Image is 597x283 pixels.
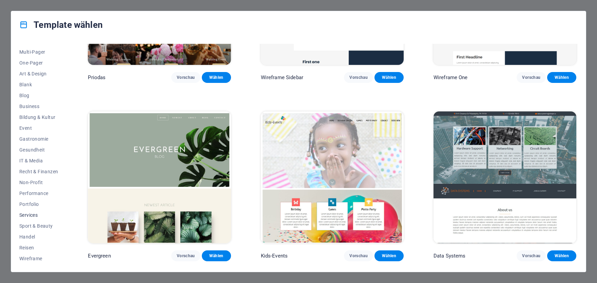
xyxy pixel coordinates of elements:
[380,253,398,259] span: Wählen
[19,199,58,210] button: Portfolio
[19,180,58,185] span: Non-Profit
[19,166,58,177] button: Recht & Finanzen
[177,253,195,259] span: Vorschau
[171,250,200,261] button: Vorschau
[88,74,105,81] p: Priodas
[19,79,58,90] button: Blank
[19,242,58,253] button: Reisen
[88,111,231,243] img: Evergreen
[19,47,58,57] button: Multi-Pager
[374,250,404,261] button: Wählen
[349,75,368,80] span: Vorschau
[202,72,231,83] button: Wählen
[553,75,571,80] span: Wählen
[19,144,58,155] button: Gesundheit
[374,72,404,83] button: Wählen
[19,245,58,250] span: Reisen
[19,125,58,131] span: Event
[261,111,404,243] img: Kids-Events
[19,147,58,153] span: Gesundheit
[517,72,546,83] button: Vorschau
[547,250,576,261] button: Wählen
[19,256,58,261] span: Wireframe
[19,112,58,123] button: Bildung & Kultur
[522,75,540,80] span: Vorschau
[19,191,58,196] span: Performance
[19,188,58,199] button: Performance
[19,253,58,264] button: Wireframe
[19,136,58,142] span: Gastronomie
[19,90,58,101] button: Blog
[88,252,111,259] p: Evergreen
[19,155,58,166] button: IT & Media
[171,72,200,83] button: Vorschau
[553,253,571,259] span: Wählen
[19,68,58,79] button: Art & Design
[19,201,58,207] span: Portfolio
[19,60,58,66] span: One-Pager
[19,212,58,218] span: Services
[19,49,58,55] span: Multi-Pager
[19,82,58,87] span: Blank
[261,74,303,81] p: Wireframe Sidebar
[19,234,58,240] span: Handel
[19,231,58,242] button: Handel
[19,220,58,231] button: Sport & Beauty
[547,72,576,83] button: Wählen
[19,57,58,68] button: One-Pager
[19,71,58,76] span: Art & Design
[19,169,58,174] span: Recht & Finanzen
[19,134,58,144] button: Gastronomie
[517,250,546,261] button: Vorschau
[207,253,226,259] span: Wählen
[19,101,58,112] button: Business
[261,252,288,259] p: Kids-Events
[19,19,103,30] h4: Template wählen
[434,252,466,259] p: Data Systems
[434,74,468,81] p: Wireframe One
[19,93,58,98] span: Blog
[202,250,231,261] button: Wählen
[522,253,540,259] span: Vorschau
[19,158,58,163] span: IT & Media
[434,111,576,243] img: Data Systems
[19,114,58,120] span: Bildung & Kultur
[344,250,373,261] button: Vorschau
[19,223,58,229] span: Sport & Beauty
[19,177,58,188] button: Non-Profit
[177,75,195,80] span: Vorschau
[380,75,398,80] span: Wählen
[344,72,373,83] button: Vorschau
[207,75,226,80] span: Wählen
[349,253,368,259] span: Vorschau
[19,104,58,109] span: Business
[19,210,58,220] button: Services
[19,123,58,134] button: Event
